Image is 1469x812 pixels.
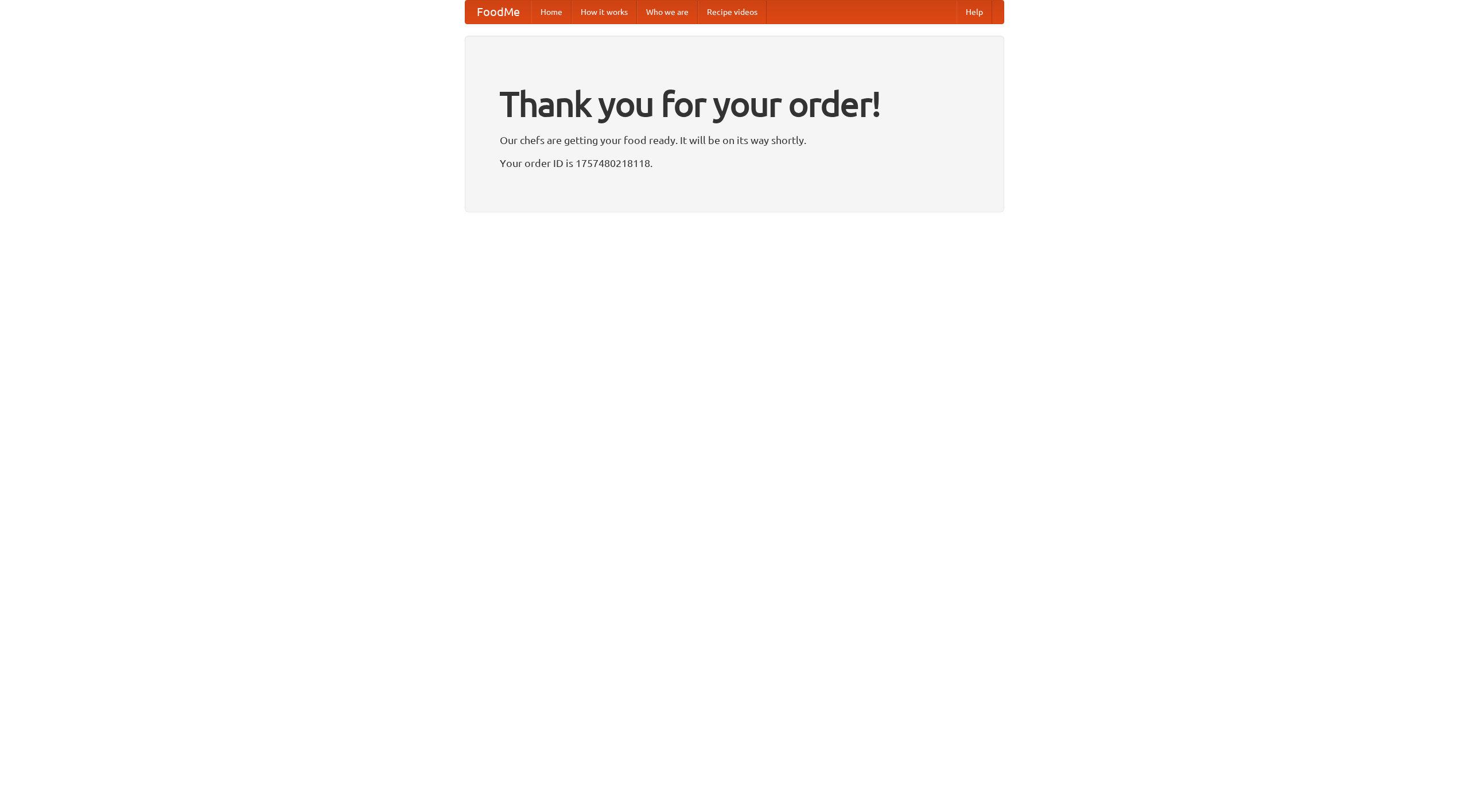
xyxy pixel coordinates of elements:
h1: Thank you for your order! [500,76,969,131]
a: FoodMe [465,1,531,24]
a: Who we are [637,1,698,24]
a: Home [531,1,572,24]
p: Your order ID is 1757480218118. [500,154,969,172]
a: How it works [572,1,637,24]
a: Recipe videos [698,1,767,24]
a: Help [957,1,992,24]
p: Our chefs are getting your food ready. It will be on its way shortly. [500,131,969,149]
